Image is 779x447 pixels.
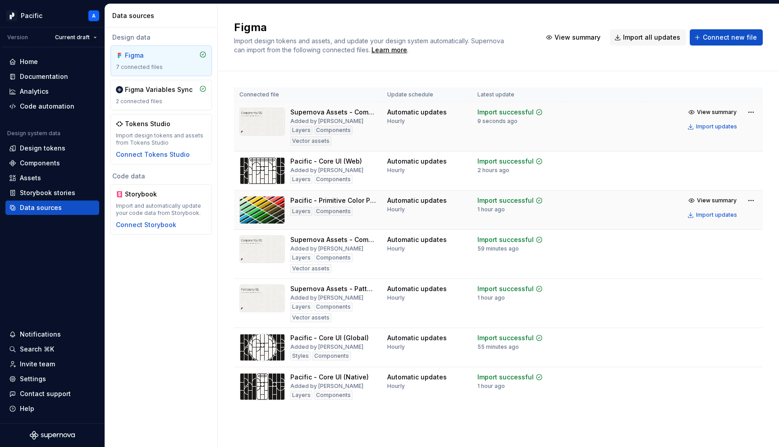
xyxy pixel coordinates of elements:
div: Automatic updates [387,373,447,382]
div: Pacific [21,11,42,20]
div: Layers [290,175,312,184]
div: Code automation [20,102,74,111]
div: Pacific - Primitive Color Palette [290,196,376,205]
th: Latest update [472,87,566,102]
div: Import successful [477,108,534,117]
div: Hourly [387,383,405,390]
div: Components [314,207,353,216]
a: Code automation [5,99,99,114]
div: Data sources [20,203,62,212]
div: Figma [125,51,168,60]
a: Documentation [5,69,99,84]
div: Components [314,175,353,184]
div: Added by [PERSON_NAME] [290,245,363,252]
div: 2 connected files [116,98,206,105]
a: Assets [5,171,99,185]
div: Design system data [7,130,60,137]
button: Connect new file [690,29,763,46]
span: . [370,47,408,54]
div: 1 hour ago [477,294,505,301]
div: Import updates [696,123,737,130]
div: Design data [110,33,212,42]
a: Invite team [5,357,99,371]
div: Documentation [20,72,68,81]
button: View summary [541,29,606,46]
div: Vector assets [290,264,331,273]
div: Supernova Assets - Components 02 [290,108,376,117]
div: 1 hour ago [477,383,505,390]
div: Components [314,391,353,400]
div: Storybook [125,190,168,199]
div: Import and automatically update your code data from Storybook. [116,202,206,217]
button: Import updates [685,209,741,221]
div: Figma Variables Sync [125,85,192,94]
img: 8d0dbd7b-a897-4c39-8ca0-62fbda938e11.png [6,10,17,21]
span: Current draft [55,34,90,41]
a: Analytics [5,84,99,99]
button: Connect Tokens Studio [116,150,190,159]
div: 2 hours ago [477,167,509,174]
div: Vector assets [290,137,331,146]
div: Supernova Assets - Components 01 [290,235,376,244]
div: Import successful [477,373,534,382]
div: Import successful [477,157,534,166]
div: Hourly [387,245,405,252]
div: Automatic updates [387,235,447,244]
a: Figma7 connected files [110,46,212,76]
div: Automatic updates [387,333,447,342]
th: Update schedule [382,87,472,102]
a: Data sources [5,201,99,215]
div: Data sources [112,11,214,20]
div: Layers [290,302,312,311]
div: Invite team [20,360,55,369]
div: Home [20,57,38,66]
div: Import successful [477,196,534,205]
button: Help [5,401,99,416]
div: 59 minutes ago [477,245,519,252]
div: Assets [20,173,41,182]
a: Figma Variables Sync2 connected files [110,80,212,110]
div: Added by [PERSON_NAME] [290,118,363,125]
a: Learn more [371,46,407,55]
a: Tokens StudioImport design tokens and assets from Tokens StudioConnect Tokens Studio [110,114,212,164]
span: Connect new file [703,33,757,42]
div: Notifications [20,330,61,339]
div: Search ⌘K [20,345,54,354]
button: Import all updates [610,29,686,46]
div: Hourly [387,206,405,213]
div: Components [20,159,60,168]
button: Current draft [51,31,101,44]
div: Automatic updates [387,284,447,293]
button: Connect Storybook [116,220,176,229]
svg: Supernova Logo [30,431,75,440]
a: Storybook stories [5,186,99,200]
div: 55 minutes ago [477,343,519,351]
div: Layers [290,207,312,216]
div: Version [7,34,28,41]
div: Settings [20,374,46,383]
div: Added by [PERSON_NAME] [290,294,363,301]
div: Hourly [387,167,405,174]
div: Layers [290,391,312,400]
div: Supernova Assets - Patterns 01 [290,284,376,293]
button: View summary [685,106,741,119]
a: Settings [5,372,99,386]
div: Components [314,302,353,311]
div: Import design tokens and assets from Tokens Studio [116,132,206,146]
div: A [92,12,96,19]
span: View summary [554,33,600,42]
button: Import updates [685,120,741,133]
a: Home [5,55,99,69]
a: Design tokens [5,141,99,155]
button: Search ⌘K [5,342,99,356]
span: View summary [697,197,737,204]
div: Styles [290,351,311,360]
div: Analytics [20,87,49,96]
div: Hourly [387,118,405,125]
div: Help [20,404,34,413]
div: Import successful [477,284,534,293]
